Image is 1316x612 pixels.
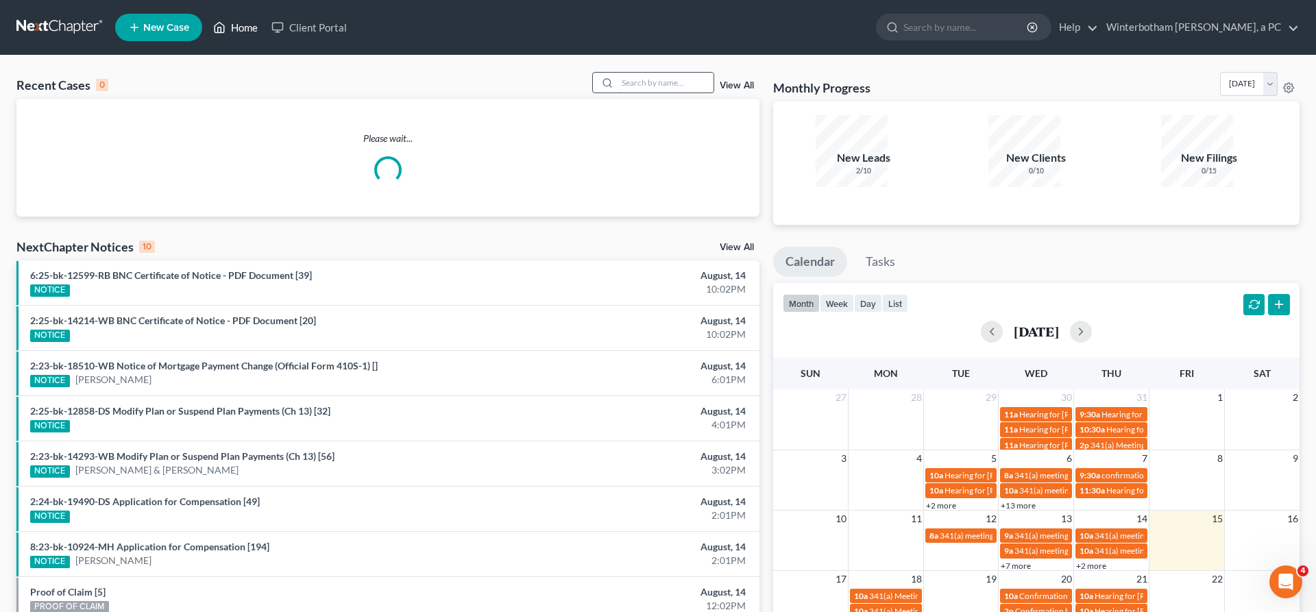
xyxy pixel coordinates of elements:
[1216,389,1224,406] span: 1
[16,238,155,255] div: NextChapter Notices
[1095,591,1202,601] span: Hearing for [PERSON_NAME]
[516,450,746,463] div: August, 14
[1180,367,1194,379] span: Fri
[1210,511,1224,527] span: 15
[30,269,312,281] a: 6:25-bk-12599-RB BNC Certificate of Notice - PDF Document [39]
[869,591,1075,601] span: 341(a) Meeting for [PERSON_NAME] & [PERSON_NAME]
[1004,440,1018,450] span: 11a
[1019,409,1273,419] span: Hearing for [PERSON_NAME] and [PERSON_NAME] [PERSON_NAME]
[1025,367,1047,379] span: Wed
[1291,389,1300,406] span: 2
[1095,530,1227,541] span: 341(a) meeting for [PERSON_NAME]
[1286,511,1300,527] span: 16
[984,511,998,527] span: 12
[516,359,746,373] div: August, 14
[1080,485,1105,495] span: 11:30a
[30,556,70,568] div: NOTICE
[915,450,923,467] span: 4
[929,470,943,480] span: 10a
[945,470,1124,480] span: Hearing for [PERSON_NAME] & [PERSON_NAME]
[820,294,854,313] button: week
[1004,530,1013,541] span: 9a
[773,79,870,96] h3: Monthly Progress
[1135,571,1149,587] span: 21
[618,73,714,93] input: Search by name...
[988,150,1084,166] div: New Clients
[1080,530,1093,541] span: 10a
[1004,485,1018,495] span: 10a
[783,294,820,313] button: month
[516,373,746,387] div: 6:01PM
[1019,424,1273,434] span: Hearing for [PERSON_NAME] and [PERSON_NAME] [PERSON_NAME]
[265,15,354,40] a: Client Portal
[30,495,260,507] a: 2:24-bk-19490-DS Application for Compensation [49]
[1141,450,1149,467] span: 7
[1004,424,1018,434] span: 11a
[516,540,746,554] div: August, 14
[516,463,746,477] div: 3:02PM
[30,405,330,417] a: 2:25-bk-12858-DS Modify Plan or Suspend Plan Payments (Ch 13) [32]
[853,247,907,277] a: Tasks
[30,465,70,478] div: NOTICE
[1001,500,1036,511] a: +13 more
[1014,546,1147,556] span: 341(a) meeting for [PERSON_NAME]
[1004,470,1013,480] span: 8a
[1019,440,1273,450] span: Hearing for [PERSON_NAME] and [PERSON_NAME] [PERSON_NAME]
[1004,546,1013,556] span: 9a
[1001,561,1031,571] a: +7 more
[1291,450,1300,467] span: 9
[1060,389,1073,406] span: 30
[1014,530,1147,541] span: 341(a) meeting for [PERSON_NAME]
[1004,409,1018,419] span: 11a
[910,389,923,406] span: 28
[929,530,938,541] span: 8a
[1106,485,1213,495] span: Hearing for [PERSON_NAME]
[816,166,912,176] div: 2/10
[206,15,265,40] a: Home
[139,241,155,253] div: 10
[1080,440,1089,450] span: 2p
[516,585,746,599] div: August, 14
[1095,546,1227,556] span: 341(a) meeting for [PERSON_NAME]
[1101,409,1289,419] span: Hearing for [PERSON_NAME] and [PERSON_NAME]
[143,23,189,33] span: New Case
[940,530,1072,541] span: 341(a) meeting for [PERSON_NAME]
[516,418,746,432] div: 4:01PM
[1101,367,1121,379] span: Thu
[30,315,316,326] a: 2:25-bk-14214-WB BNC Certificate of Notice - PDF Document [20]
[1080,424,1105,434] span: 10:30a
[854,591,868,601] span: 10a
[1080,470,1100,480] span: 9:30a
[834,511,848,527] span: 10
[952,367,970,379] span: Tue
[516,282,746,296] div: 10:02PM
[516,269,746,282] div: August, 14
[1210,571,1224,587] span: 22
[1014,470,1147,480] span: 341(a) meeting for [PERSON_NAME]
[1099,15,1299,40] a: Winterbotham [PERSON_NAME], a PC
[30,586,106,598] a: Proof of Claim [5]
[30,284,70,297] div: NOTICE
[945,485,1051,495] span: Hearing for [PERSON_NAME]
[30,450,334,462] a: 2:23-bk-14293-WB Modify Plan or Suspend Plan Payments (Ch 13) [56]
[1090,440,1223,450] span: 341(a) Meeting for [PERSON_NAME]
[1065,450,1073,467] span: 6
[1004,591,1018,601] span: 10a
[988,166,1084,176] div: 0/10
[840,450,848,467] span: 3
[1254,367,1271,379] span: Sat
[1052,15,1098,40] a: Help
[30,420,70,432] div: NOTICE
[1161,166,1257,176] div: 0/15
[816,150,912,166] div: New Leads
[834,571,848,587] span: 17
[990,450,998,467] span: 5
[1014,324,1059,339] h2: [DATE]
[874,367,898,379] span: Mon
[1216,450,1224,467] span: 8
[1080,546,1093,556] span: 10a
[903,14,1029,40] input: Search by name...
[96,79,108,91] div: 0
[30,360,378,371] a: 2:23-bk-18510-WB Notice of Mortgage Payment Change (Official Form 410S-1) []
[75,373,151,387] a: [PERSON_NAME]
